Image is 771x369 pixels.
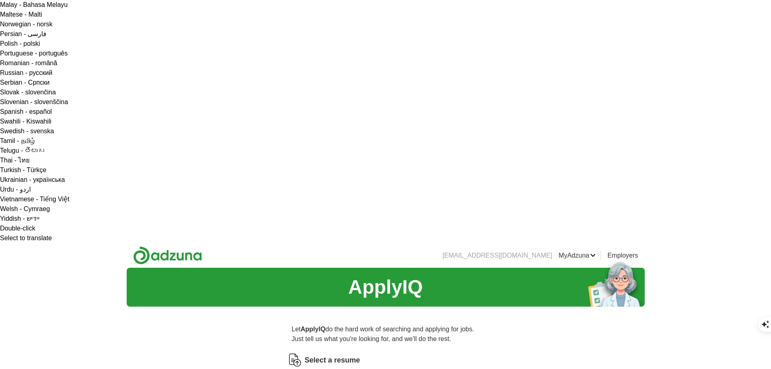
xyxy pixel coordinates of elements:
p: Let do the hard work of searching and applying for jobs. Just tell us what you're looking for, an... [289,321,483,347]
label: Select a resume [305,355,360,366]
img: Adzuna logo [133,246,202,264]
strong: ApplyIQ [301,326,325,333]
a: MyAdzuna [559,251,596,260]
h1: ApplyIQ [348,273,423,302]
a: Employers [607,251,638,260]
img: CV Icon [289,354,302,367]
li: [EMAIL_ADDRESS][DOMAIN_NAME] [442,251,552,260]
